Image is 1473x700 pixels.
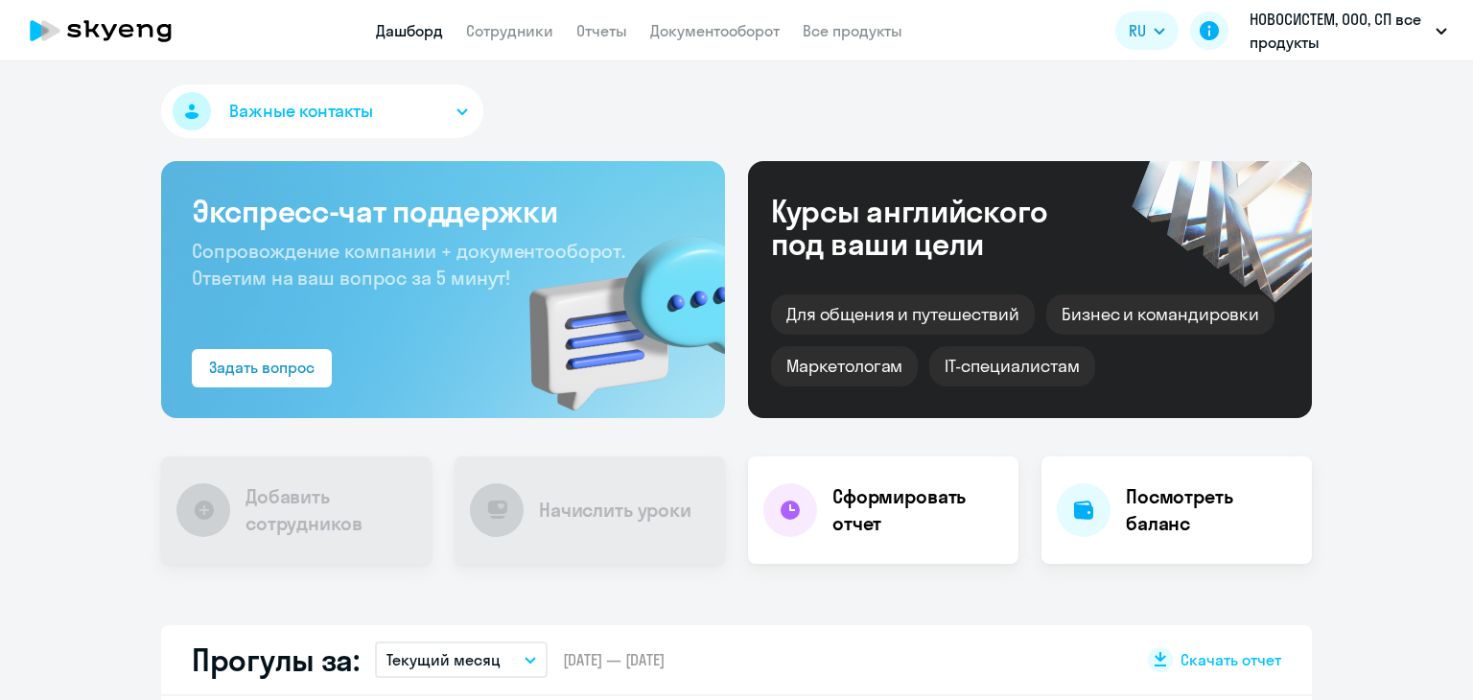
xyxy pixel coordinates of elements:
[192,239,625,290] span: Сопровождение компании + документооборот. Ответим на ваш вопрос за 5 минут!
[832,483,1003,537] h4: Сформировать отчет
[929,346,1094,386] div: IT-специалистам
[386,648,501,671] p: Текущий месяц
[1129,19,1146,42] span: RU
[1250,8,1428,54] p: НОВОСИСТЕМ, ООО, СП все продукты
[1046,294,1274,335] div: Бизнес и командировки
[1115,12,1179,50] button: RU
[1240,8,1457,54] button: НОВОСИСТЕМ, ООО, СП все продукты
[563,649,665,670] span: [DATE] — [DATE]
[502,202,725,418] img: bg-img
[803,21,902,40] a: Все продукты
[376,21,443,40] a: Дашборд
[539,497,691,524] h4: Начислить уроки
[576,21,627,40] a: Отчеты
[1126,483,1297,537] h4: Посмотреть баланс
[1181,649,1281,670] span: Скачать отчет
[161,84,483,138] button: Важные контакты
[192,349,332,387] button: Задать вопрос
[466,21,553,40] a: Сотрудники
[771,346,918,386] div: Маркетологам
[771,195,1099,260] div: Курсы английского под ваши цели
[192,192,694,230] h3: Экспресс-чат поддержки
[771,294,1035,335] div: Для общения и путешествий
[650,21,780,40] a: Документооборот
[229,99,373,124] span: Важные контакты
[375,642,548,678] button: Текущий месяц
[192,641,360,679] h2: Прогулы за:
[245,483,416,537] h4: Добавить сотрудников
[209,356,315,379] div: Задать вопрос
